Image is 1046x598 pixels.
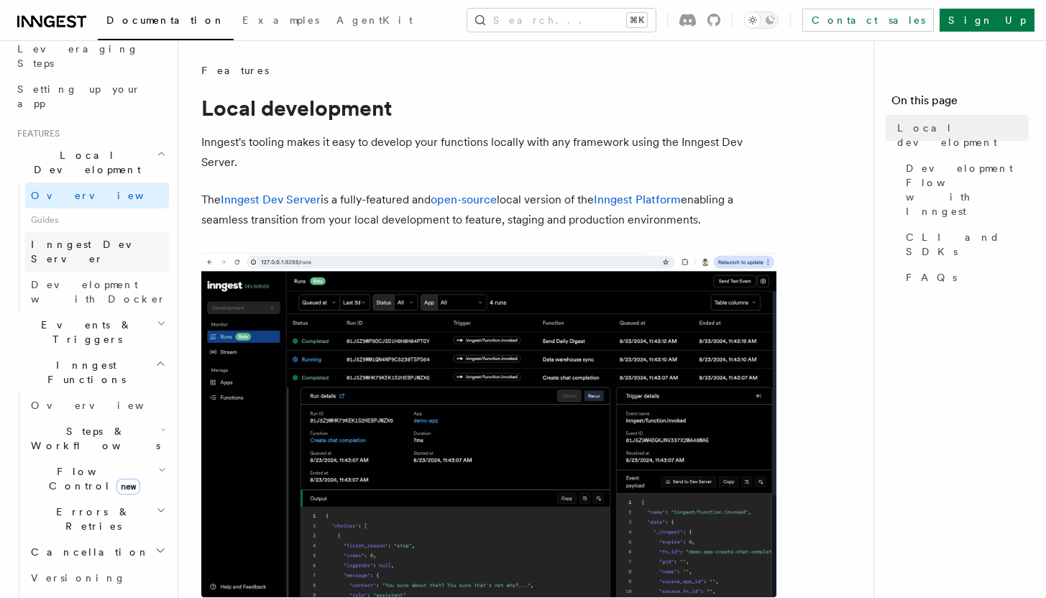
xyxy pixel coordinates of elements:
[900,224,1029,264] a: CLI and SDKs
[25,499,169,539] button: Errors & Retries
[25,231,169,272] a: Inngest Dev Server
[201,132,776,172] p: Inngest's tooling makes it easy to develop your functions locally with any framework using the In...
[12,148,157,177] span: Local Development
[12,36,169,76] a: Leveraging Steps
[234,4,328,39] a: Examples
[891,92,1029,115] h4: On this page
[906,161,1029,218] span: Development Flow with Inngest
[25,565,169,591] a: Versioning
[900,155,1029,224] a: Development Flow with Inngest
[12,312,169,352] button: Events & Triggers
[12,142,169,183] button: Local Development
[31,572,126,584] span: Versioning
[106,14,225,26] span: Documentation
[201,63,269,78] span: Features
[25,424,160,453] span: Steps & Workflows
[594,193,681,206] a: Inngest Platform
[802,9,934,32] a: Contact sales
[116,479,140,494] span: new
[906,270,957,285] span: FAQs
[242,14,319,26] span: Examples
[12,183,169,312] div: Local Development
[25,464,158,493] span: Flow Control
[31,400,179,411] span: Overview
[12,358,155,387] span: Inngest Functions
[12,76,169,116] a: Setting up your app
[201,190,776,230] p: The is a fully-featured and local version of the enabling a seamless transition from your local d...
[25,505,156,533] span: Errors & Retries
[201,253,776,597] img: The Inngest Dev Server on the Functions page
[12,128,60,139] span: Features
[328,4,421,39] a: AgentKit
[25,545,150,559] span: Cancellation
[891,115,1029,155] a: Local development
[906,230,1029,259] span: CLI and SDKs
[12,352,169,392] button: Inngest Functions
[25,539,169,565] button: Cancellation
[431,193,497,206] a: open-source
[25,208,169,231] span: Guides
[897,121,1029,149] span: Local development
[25,272,169,312] a: Development with Docker
[627,13,647,27] kbd: ⌘K
[17,43,139,69] span: Leveraging Steps
[25,459,169,499] button: Flow Controlnew
[336,14,413,26] span: AgentKit
[25,183,169,208] a: Overview
[201,95,776,121] h1: Local development
[31,190,179,201] span: Overview
[31,239,154,264] span: Inngest Dev Server
[25,418,169,459] button: Steps & Workflows
[900,264,1029,290] a: FAQs
[221,193,321,206] a: Inngest Dev Server
[12,318,157,346] span: Events & Triggers
[744,11,779,29] button: Toggle dark mode
[98,4,234,40] a: Documentation
[940,9,1034,32] a: Sign Up
[31,279,166,305] span: Development with Docker
[17,83,141,109] span: Setting up your app
[25,392,169,418] a: Overview
[467,9,656,32] button: Search...⌘K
